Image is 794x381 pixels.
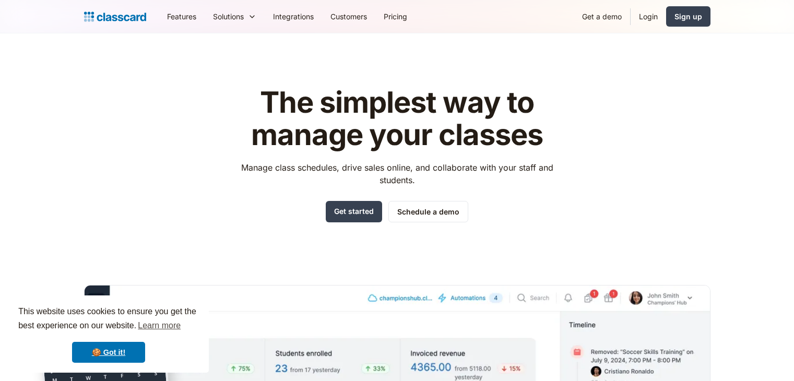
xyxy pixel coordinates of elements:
[322,5,375,28] a: Customers
[18,305,199,334] span: This website uses cookies to ensure you get the best experience on our website.
[84,9,146,24] a: home
[213,11,244,22] div: Solutions
[388,201,468,222] a: Schedule a demo
[136,318,182,334] a: learn more about cookies
[375,5,416,28] a: Pricing
[631,5,666,28] a: Login
[8,295,209,373] div: cookieconsent
[231,161,563,186] p: Manage class schedules, drive sales online, and collaborate with your staff and students.
[231,87,563,151] h1: The simplest way to manage your classes
[574,5,630,28] a: Get a demo
[674,11,702,22] div: Sign up
[265,5,322,28] a: Integrations
[159,5,205,28] a: Features
[326,201,382,222] a: Get started
[666,6,710,27] a: Sign up
[205,5,265,28] div: Solutions
[72,342,145,363] a: dismiss cookie message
